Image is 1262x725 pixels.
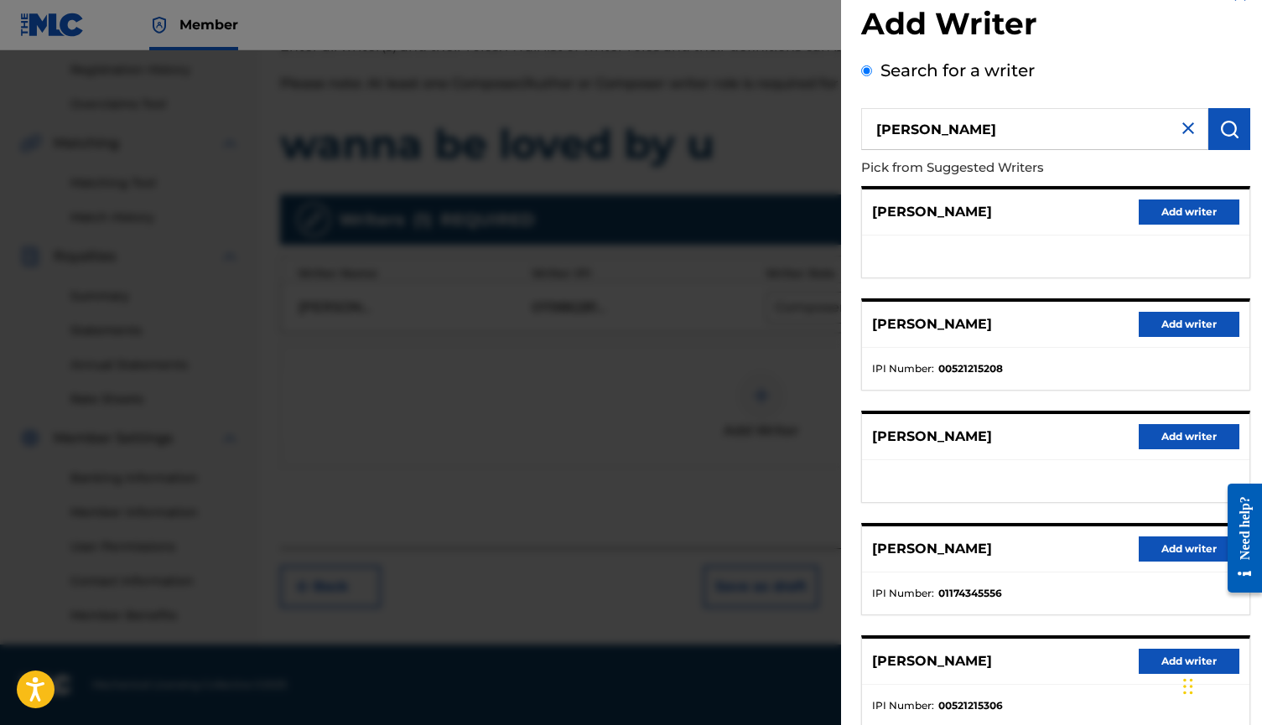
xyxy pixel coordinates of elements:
[1178,118,1198,138] img: close
[1219,119,1239,139] img: Search Works
[872,202,992,222] p: [PERSON_NAME]
[1139,424,1239,449] button: Add writer
[1183,661,1193,712] div: Drag
[1139,199,1239,225] button: Add writer
[872,361,934,376] span: IPI Number :
[1139,536,1239,562] button: Add writer
[1139,312,1239,337] button: Add writer
[872,314,992,334] p: [PERSON_NAME]
[880,60,1035,80] label: Search for a writer
[872,427,992,447] p: [PERSON_NAME]
[861,150,1155,186] p: Pick from Suggested Writers
[20,13,85,37] img: MLC Logo
[149,15,169,35] img: Top Rightsholder
[872,651,992,671] p: [PERSON_NAME]
[1215,469,1262,608] iframe: Resource Center
[938,586,1002,601] strong: 01174345556
[872,698,934,713] span: IPI Number :
[1178,645,1262,725] iframe: Chat Widget
[872,539,992,559] p: [PERSON_NAME]
[861,108,1208,150] input: Search writer's name or IPI Number
[938,698,1003,713] strong: 00521215306
[179,15,238,34] span: Member
[1139,649,1239,674] button: Add writer
[872,586,934,601] span: IPI Number :
[938,361,1003,376] strong: 00521215208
